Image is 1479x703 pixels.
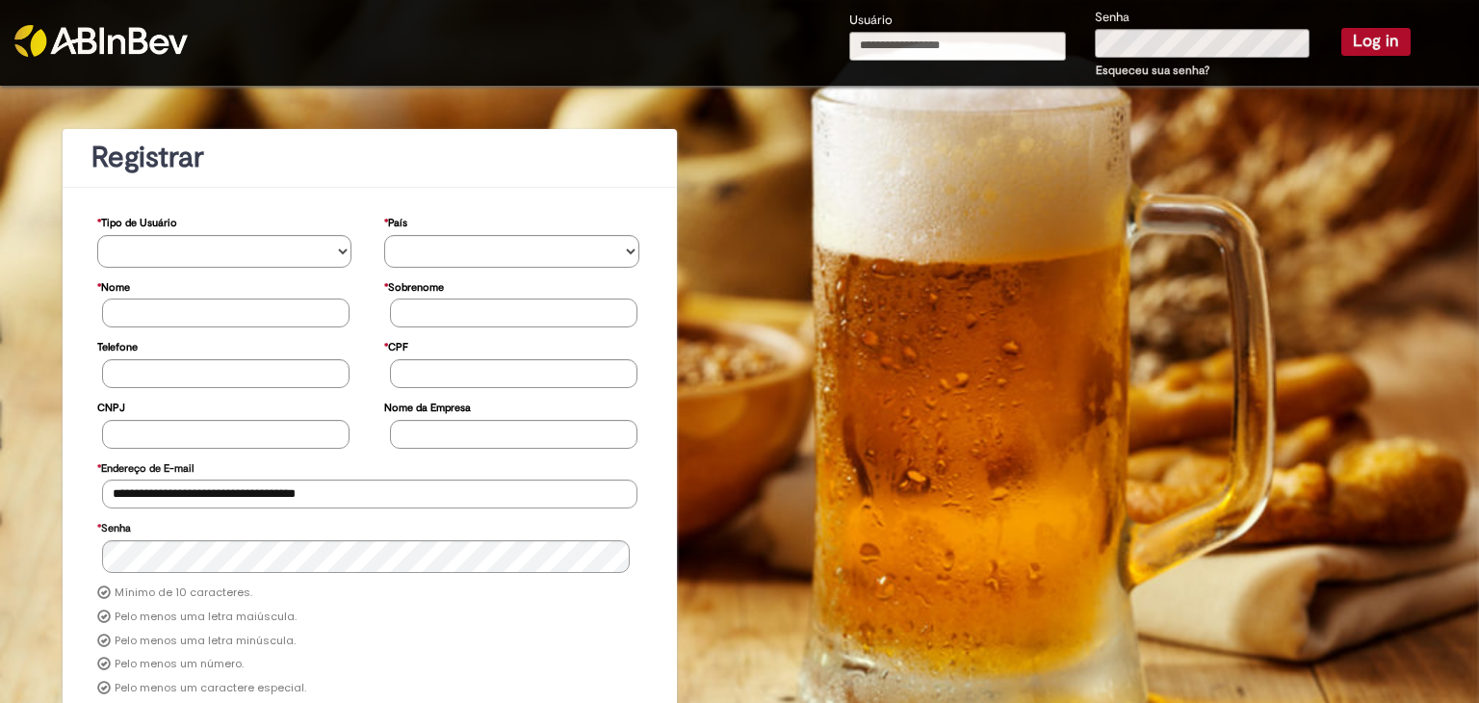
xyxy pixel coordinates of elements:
[1095,9,1129,27] label: Senha
[115,586,252,601] label: Mínimo de 10 caracteres.
[97,512,131,540] label: Senha
[97,392,125,420] label: CNPJ
[97,272,130,299] label: Nome
[115,610,297,625] label: Pelo menos uma letra maiúscula.
[14,25,188,57] img: ABInbev-white.png
[97,453,194,481] label: Endereço de E-mail
[115,634,296,649] label: Pelo menos uma letra minúscula.
[849,12,893,30] label: Usuário
[384,207,407,235] label: País
[384,331,408,359] label: CPF
[1096,63,1209,78] a: Esqueceu sua senha?
[97,331,138,359] label: Telefone
[384,392,471,420] label: Nome da Empresa
[384,272,444,299] label: Sobrenome
[91,142,648,173] h1: Registrar
[115,681,306,696] label: Pelo menos um caractere especial.
[97,207,177,235] label: Tipo de Usuário
[1341,28,1411,55] button: Log in
[115,657,244,672] label: Pelo menos um número.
